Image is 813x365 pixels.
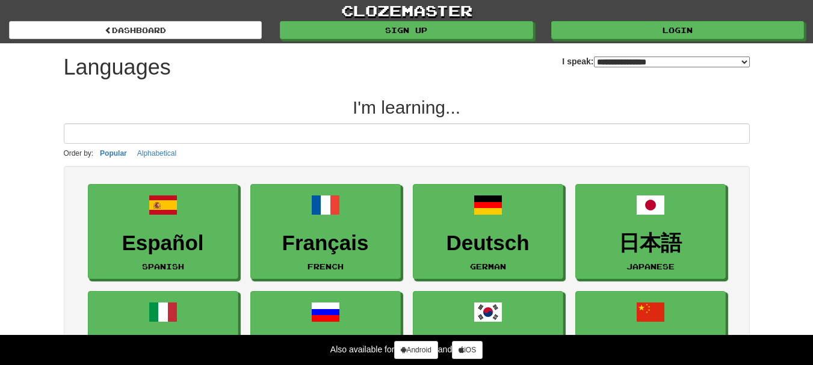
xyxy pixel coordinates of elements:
[94,232,232,255] h3: Español
[257,232,394,255] h3: Français
[96,147,131,160] button: Popular
[626,262,675,271] small: Japanese
[575,184,726,280] a: 日本語Japanese
[413,184,563,280] a: DeutschGerman
[594,57,750,67] select: I speak:
[64,55,171,79] h1: Languages
[250,184,401,280] a: FrançaisFrench
[142,262,184,271] small: Spanish
[562,55,749,67] label: I speak:
[88,184,238,280] a: EspañolSpanish
[9,21,262,39] a: dashboard
[64,149,94,158] small: Order by:
[551,21,804,39] a: Login
[394,341,437,359] a: Android
[419,232,557,255] h3: Deutsch
[308,262,344,271] small: French
[64,97,750,117] h2: I'm learning...
[452,341,483,359] a: iOS
[470,262,506,271] small: German
[280,21,533,39] a: Sign up
[582,232,719,255] h3: 日本語
[134,147,180,160] button: Alphabetical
